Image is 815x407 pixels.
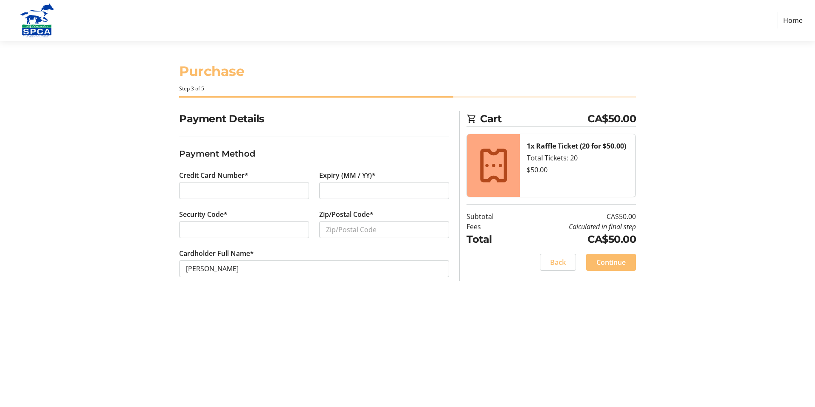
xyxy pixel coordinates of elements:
div: Total Tickets: 20 [527,153,629,163]
td: Total [467,232,515,247]
label: Security Code* [179,209,228,219]
td: Subtotal [467,211,515,222]
span: Cart [480,111,587,126]
img: Alberta SPCA's Logo [7,3,67,37]
a: Home [778,12,808,28]
td: CA$50.00 [515,211,636,222]
label: Expiry (MM / YY)* [319,170,376,180]
span: CA$50.00 [587,111,636,126]
iframe: Secure expiration date input frame [326,185,442,196]
button: Back [540,254,576,271]
button: Continue [586,254,636,271]
strong: 1x Raffle Ticket (20 for $50.00) [527,141,626,151]
label: Zip/Postal Code* [319,209,374,219]
iframe: Secure card number input frame [186,185,302,196]
label: Cardholder Full Name* [179,248,254,258]
span: Back [550,257,566,267]
h3: Payment Method [179,147,449,160]
label: Credit Card Number* [179,170,248,180]
span: Continue [596,257,626,267]
input: Card Holder Name [179,260,449,277]
h1: Purchase [179,61,636,81]
div: Step 3 of 5 [179,85,636,93]
iframe: Secure CVC input frame [186,225,302,235]
td: CA$50.00 [515,232,636,247]
input: Zip/Postal Code [319,221,449,238]
td: Fees [467,222,515,232]
div: $50.00 [527,165,629,175]
td: Calculated in final step [515,222,636,232]
h2: Payment Details [179,111,449,126]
